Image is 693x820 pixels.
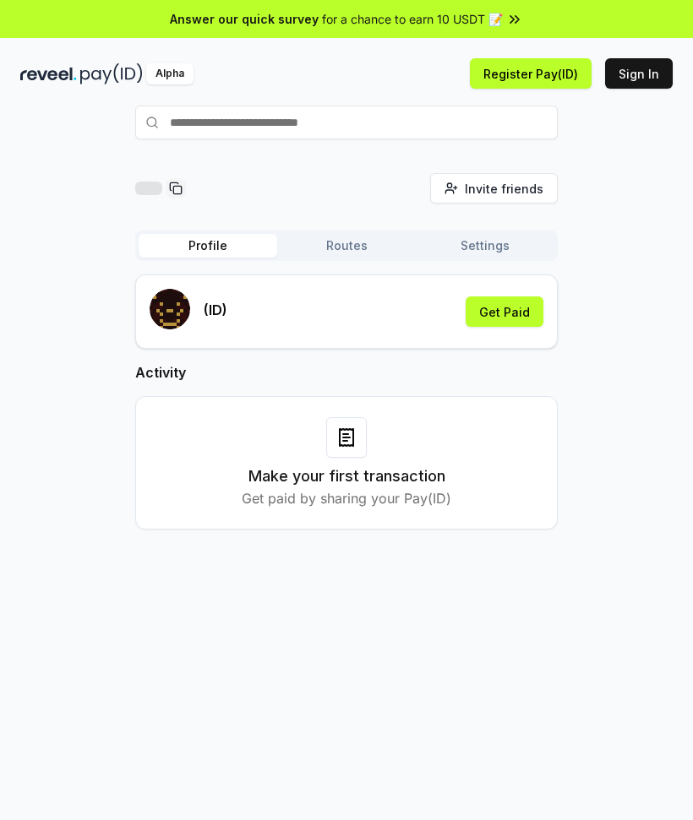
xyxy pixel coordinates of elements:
[470,58,592,89] button: Register Pay(ID)
[135,362,558,383] h2: Activity
[466,296,543,327] button: Get Paid
[416,234,554,258] button: Settings
[20,63,77,84] img: reveel_dark
[465,180,543,198] span: Invite friends
[146,63,194,84] div: Alpha
[170,10,319,28] span: Answer our quick survey
[242,488,451,508] p: Get paid by sharing your Pay(ID)
[248,464,445,488] h3: Make your first transaction
[277,234,416,258] button: Routes
[322,10,503,28] span: for a chance to earn 10 USDT 📝
[204,300,227,320] p: (ID)
[80,63,143,84] img: pay_id
[605,58,673,89] button: Sign In
[430,173,558,204] button: Invite friends
[139,234,277,258] button: Profile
